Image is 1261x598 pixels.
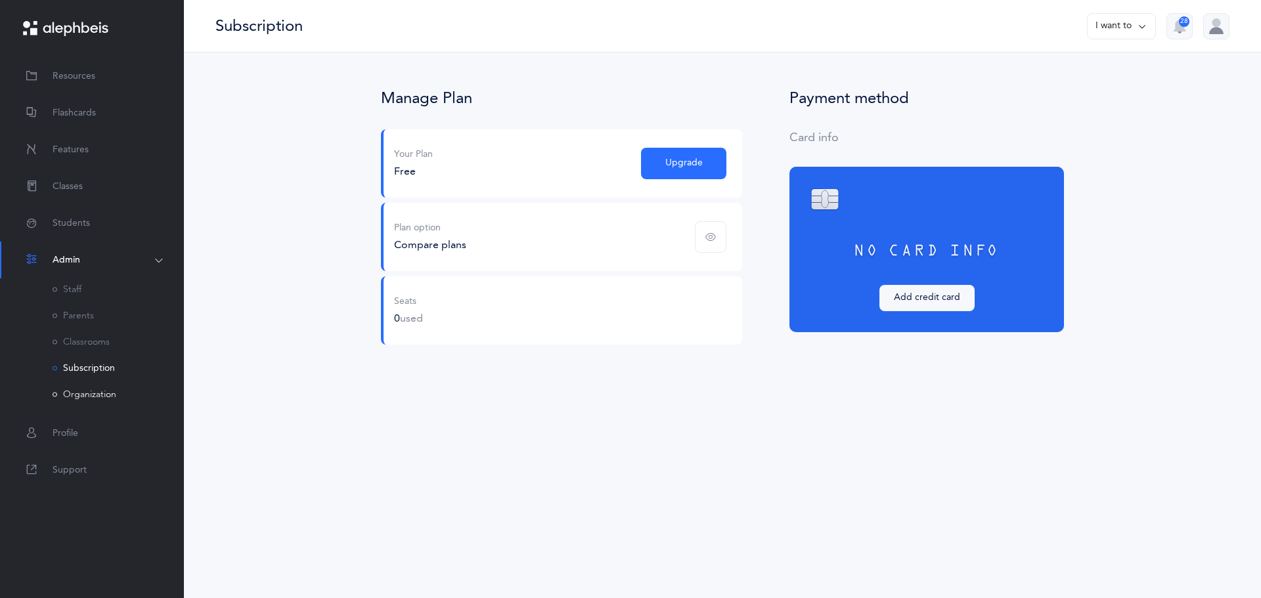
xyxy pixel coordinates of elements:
[1087,13,1156,39] button: I want to
[53,217,90,230] span: Students
[53,106,96,120] span: Flashcards
[394,238,466,252] div: Compare plans
[394,311,423,326] div: 0
[641,148,726,179] button: Upgrade
[789,129,1064,146] div: Card info
[1195,532,1245,582] iframe: Drift Widget Chat Controller
[53,70,95,83] span: Resources
[215,15,303,37] div: Subscription
[53,143,89,157] span: Features
[1166,13,1193,39] button: 28
[53,253,80,267] span: Admin
[394,164,433,179] div: Free
[400,312,423,324] span: used
[53,363,115,374] a: Subscription
[1179,16,1189,27] div: 28
[879,285,975,311] button: Add credit card
[53,389,116,400] a: Organization
[789,89,1064,108] div: Payment method
[810,238,1043,264] div: No card info
[53,463,87,477] span: Support
[53,427,78,440] span: Profile
[53,180,83,194] span: Classes
[665,156,703,170] span: Upgrade
[53,284,81,295] a: Staff
[53,310,94,321] a: Parents
[810,188,839,211] img: chip.svg
[53,337,110,347] a: Classrooms
[394,295,423,309] div: Seats
[381,89,742,108] div: Manage Plan
[394,148,433,161] div: Your Plan
[394,222,466,235] div: Plan option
